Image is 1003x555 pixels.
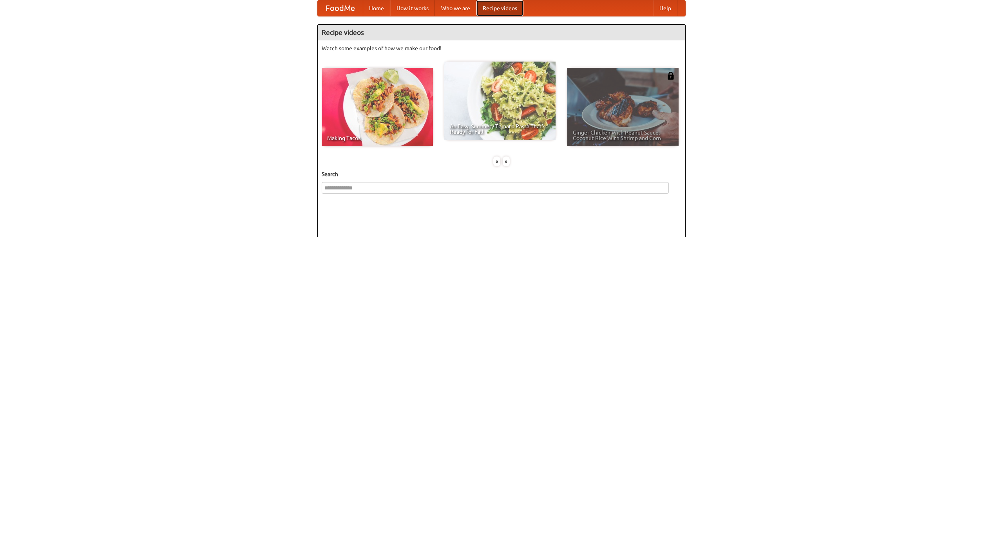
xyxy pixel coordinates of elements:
a: Home [363,0,390,16]
a: Help [653,0,677,16]
h4: Recipe videos [318,25,685,40]
a: Who we are [435,0,476,16]
a: FoodMe [318,0,363,16]
a: Making Tacos [322,68,433,146]
a: Recipe videos [476,0,523,16]
p: Watch some examples of how we make our food! [322,44,681,52]
img: 483408.png [667,72,675,80]
div: » [503,156,510,166]
span: An Easy, Summery Tomato Pasta That's Ready for Fall [450,124,550,135]
a: How it works [390,0,435,16]
a: An Easy, Summery Tomato Pasta That's Ready for Fall [444,62,556,140]
div: « [493,156,500,166]
h5: Search [322,170,681,178]
span: Making Tacos [327,135,427,141]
